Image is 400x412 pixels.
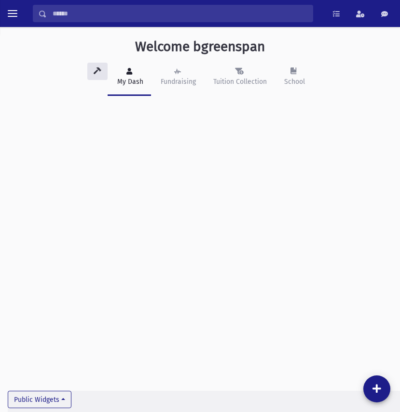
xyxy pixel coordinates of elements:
[159,77,196,87] div: Fundraising
[204,59,275,96] a: Tuition Collection
[211,77,267,87] div: Tuition Collection
[275,59,313,96] a: School
[4,5,21,22] button: toggle menu
[108,59,151,96] a: My Dash
[151,59,204,96] a: Fundraising
[282,77,305,87] div: School
[115,77,143,87] div: My Dash
[8,391,71,408] button: Public Widgets
[135,39,265,55] h3: Welcome bgreenspan
[47,5,313,22] input: Search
